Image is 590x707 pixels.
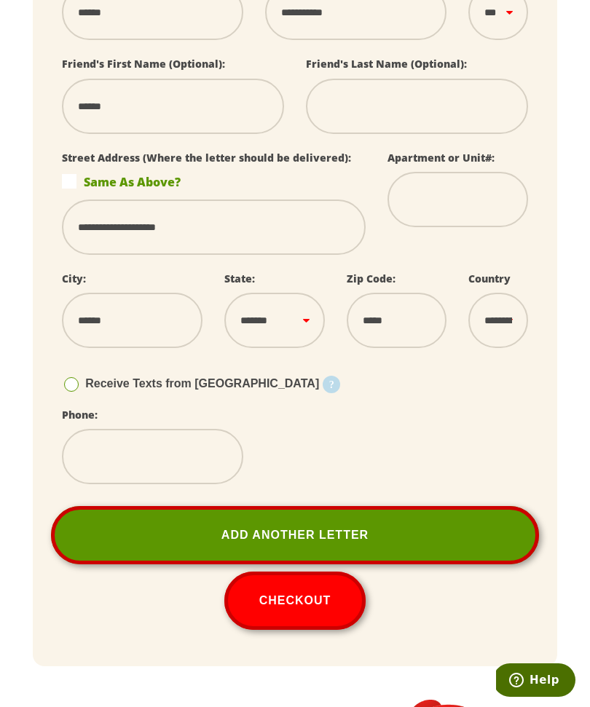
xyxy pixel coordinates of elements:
[468,272,511,285] label: Country
[62,57,225,71] label: Friend's First Name (Optional):
[306,57,467,71] label: Friend's Last Name (Optional):
[62,174,365,189] label: Same As Above?
[224,572,366,630] button: Checkout
[388,151,495,165] label: Apartment or Unit#:
[51,506,539,564] a: Add Another Letter
[62,272,86,285] label: City:
[62,408,98,422] label: Phone:
[224,272,255,285] label: State:
[85,377,319,390] span: Receive Texts from [GEOGRAPHIC_DATA]
[496,663,575,700] iframe: Opens a widget where you can find more information
[62,151,351,165] label: Street Address (Where the letter should be delivered):
[347,272,396,285] label: Zip Code:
